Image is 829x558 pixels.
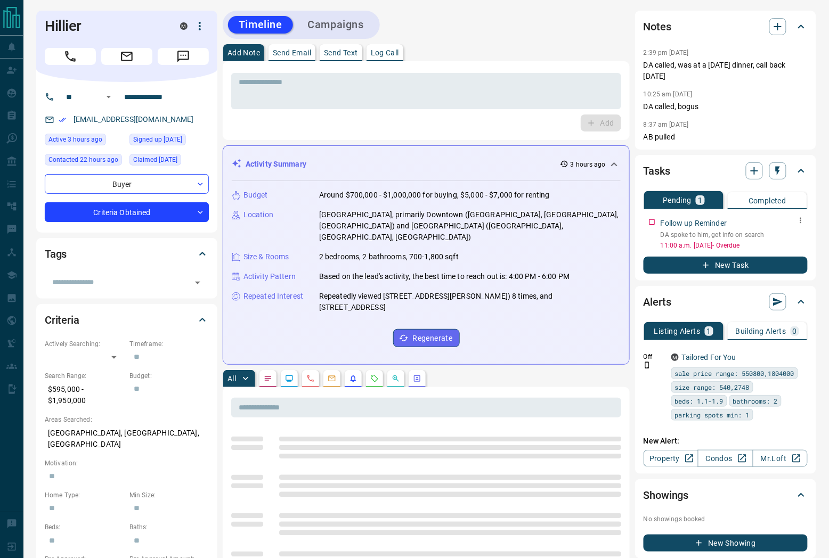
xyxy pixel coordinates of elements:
svg: Push Notification Only [644,362,651,369]
svg: Agent Actions [413,374,421,383]
a: Condos [698,450,753,467]
p: Beds: [45,522,124,532]
p: Add Note [227,49,260,56]
p: 3 hours ago [571,160,606,169]
span: beds: 1.1-1.9 [675,396,724,406]
p: Based on the lead's activity, the best time to reach out is: 4:00 PM - 6:00 PM [319,271,570,282]
div: Buyer [45,174,209,194]
p: Follow up Reminder [661,218,727,229]
p: Size & Rooms [243,251,289,262]
span: Message [158,48,209,65]
p: Home Type: [45,490,124,500]
span: bathrooms: 2 [733,396,778,406]
p: Activity Pattern [243,271,296,282]
button: New Task [644,257,808,274]
p: Areas Searched: [45,415,209,424]
a: Mr.Loft [753,450,808,467]
a: Property [644,450,698,467]
h2: Alerts [644,293,671,310]
span: Email [101,48,152,65]
div: Thu Sep 19 2024 [129,134,209,149]
p: New Alert: [644,436,808,447]
button: Open [102,91,115,103]
p: 1 [698,196,702,204]
button: Regenerate [393,329,460,347]
svg: Email Verified [59,116,66,124]
span: size range: 540,2748 [675,382,750,392]
p: No showings booked [644,514,808,524]
p: Pending [663,196,692,204]
svg: Emails [328,374,336,383]
span: Claimed [DATE] [133,154,177,165]
button: New Showing [644,535,808,552]
span: parking spots min: 1 [675,409,750,420]
p: [GEOGRAPHIC_DATA], primarily Downtown ([GEOGRAPHIC_DATA], [GEOGRAPHIC_DATA], [GEOGRAPHIC_DATA]) a... [319,209,621,243]
p: DA called, was at a [DATE] dinner, call back [DATE] [644,60,808,82]
p: Log Call [371,49,399,56]
h2: Tasks [644,162,670,179]
span: Call [45,48,96,65]
div: Alerts [644,289,808,315]
div: mrloft.ca [180,22,188,30]
p: Completed [749,197,786,204]
p: Listing Alerts [654,327,701,335]
div: Showings [644,482,808,508]
div: Mon Oct 13 2025 [45,154,124,169]
p: Baths: [129,522,209,532]
h2: Tags [45,245,67,262]
p: Min Size: [129,490,209,500]
span: Signed up [DATE] [133,134,182,145]
div: Activity Summary3 hours ago [232,154,621,174]
button: Open [190,275,205,290]
p: DA spoke to him, get info on search [661,230,808,240]
p: Actively Searching: [45,339,124,349]
h2: Showings [644,487,689,504]
div: Sat Oct 04 2025 [129,154,209,169]
div: mrloft.ca [671,354,679,361]
span: Active 3 hours ago [48,134,102,145]
p: Send Text [324,49,358,56]
svg: Opportunities [392,374,400,383]
p: Send Email [273,49,311,56]
span: Contacted 22 hours ago [48,154,118,165]
div: Tue Oct 14 2025 [45,134,124,149]
svg: Calls [306,374,315,383]
p: Timeframe: [129,339,209,349]
p: 2 bedrooms, 2 bathrooms, 700-1,800 sqft [319,251,459,262]
p: $595,000 - $1,950,000 [45,381,124,409]
svg: Lead Browsing Activity [285,374,294,383]
p: Repeated Interest [243,291,303,302]
p: Motivation: [45,458,209,468]
p: Search Range: [45,371,124,381]
svg: Listing Alerts [349,374,357,383]
p: Off [644,352,665,362]
svg: Notes [264,374,272,383]
p: Around $700,000 - $1,000,000 for buying, $5,000 - $7,000 for renting [319,190,550,201]
p: DA called, bogus [644,101,808,112]
p: 11:00 a.m. [DATE] - Overdue [661,241,808,250]
div: Criteria [45,307,209,333]
div: Tasks [644,158,808,184]
p: Location [243,209,273,220]
span: sale price range: 550800,1804000 [675,368,794,379]
svg: Requests [370,374,379,383]
p: 10:25 am [DATE] [644,91,693,98]
h2: Notes [644,18,671,35]
p: Budget [243,190,268,201]
p: Building Alerts [736,327,786,335]
a: Tailored For You [682,353,736,362]
p: Activity Summary [246,159,306,170]
div: Notes [644,14,808,39]
p: 1 [707,327,711,335]
p: [GEOGRAPHIC_DATA], [GEOGRAPHIC_DATA], [GEOGRAPHIC_DATA] [45,424,209,453]
div: Criteria Obtained [45,202,209,222]
h1: Hillier [45,18,164,35]
p: AB pulled [644,132,808,143]
h2: Criteria [45,311,79,329]
p: Repeatedly viewed [STREET_ADDRESS][PERSON_NAME]) 8 times, and [STREET_ADDRESS] [319,291,621,313]
p: 8:37 am [DATE] [644,121,689,128]
a: [EMAIL_ADDRESS][DOMAIN_NAME] [74,115,194,124]
p: All [227,375,236,382]
button: Campaigns [297,16,375,34]
button: Timeline [228,16,293,34]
